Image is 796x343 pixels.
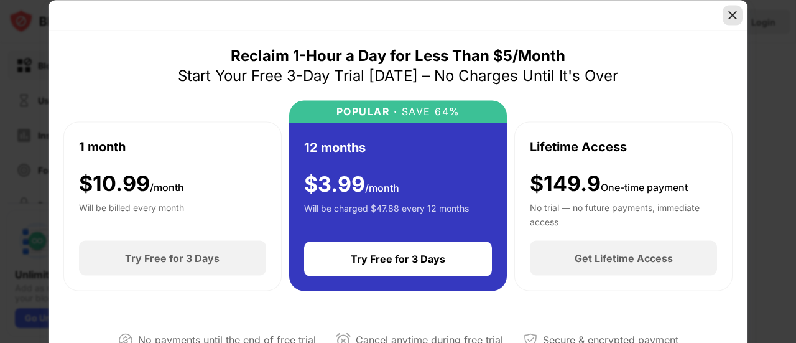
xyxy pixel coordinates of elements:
div: 1 month [79,137,126,156]
span: /month [365,181,399,194]
div: Start Your Free 3-Day Trial [DATE] – No Charges Until It's Over [178,65,618,85]
span: /month [150,181,184,193]
div: $149.9 [530,171,688,196]
div: POPULAR · [336,105,398,117]
div: Will be billed every month [79,201,184,226]
div: No trial — no future payments, immediate access [530,201,717,226]
div: Reclaim 1-Hour a Day for Less Than $5/Month [231,45,565,65]
div: Will be charged $47.88 every 12 months [304,202,469,227]
div: 12 months [304,138,366,156]
div: $ 3.99 [304,171,399,197]
div: Get Lifetime Access [575,252,673,265]
div: $ 10.99 [79,171,184,196]
span: One-time payment [601,181,688,193]
div: SAVE 64% [397,105,460,117]
div: Try Free for 3 Days [125,252,220,265]
div: Try Free for 3 Days [351,253,445,265]
div: Lifetime Access [530,137,627,156]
